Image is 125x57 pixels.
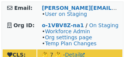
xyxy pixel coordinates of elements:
[85,22,87,28] strong: /
[45,11,87,17] a: User on Staging
[14,5,33,11] strong: Email:
[14,22,35,28] strong: Org ID:
[42,28,96,46] span: • • •
[42,11,87,17] span: •
[45,34,92,40] a: Org settings page
[45,40,96,46] a: Temp Plan Changes
[45,28,90,34] a: Workforce Admin
[89,22,119,28] a: On Staging
[42,22,84,28] a: o-1VBV8Z-na1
